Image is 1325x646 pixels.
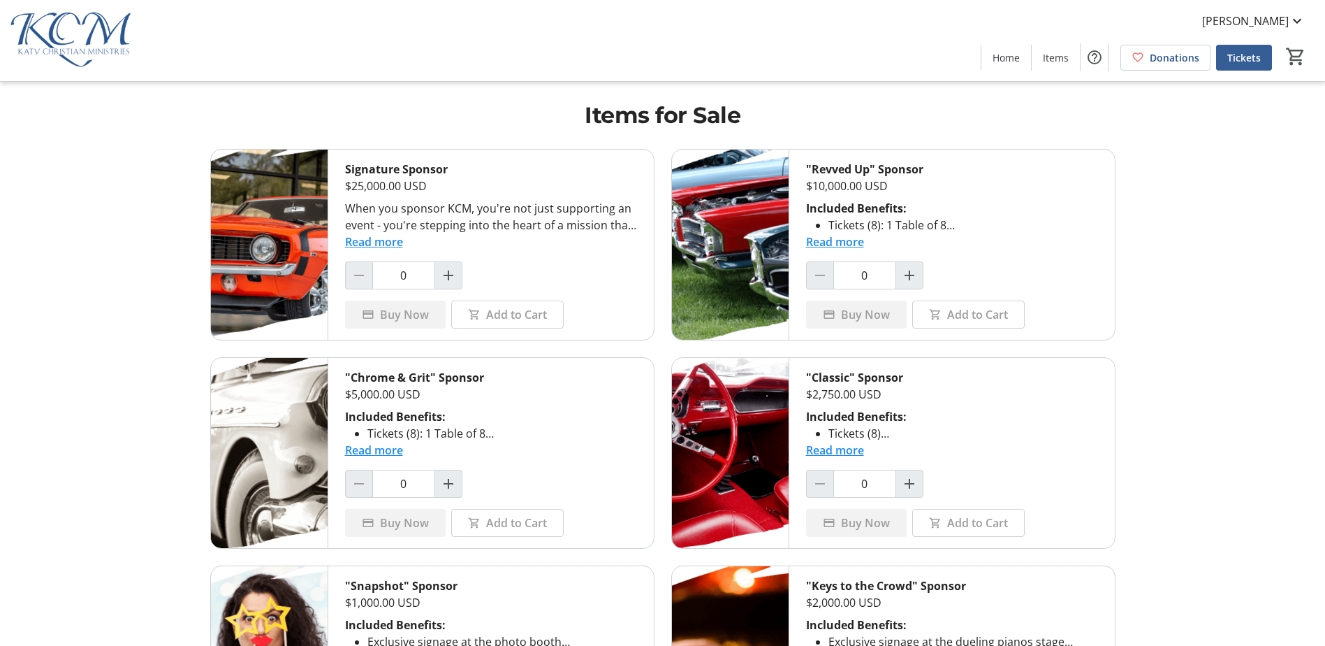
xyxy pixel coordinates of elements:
[806,386,1098,403] div: $2,750.00 USD
[345,617,446,633] strong: Included Benefits:
[1216,45,1272,71] a: Tickets
[345,442,403,459] button: Read more
[435,471,462,497] button: Increment by one
[806,442,864,459] button: Read more
[806,594,1098,611] div: $2,000.00 USD
[372,470,435,498] input: "Chrome & Grit" Sponsor Quantity
[435,262,462,289] button: Increment by one
[806,577,1098,594] div: "Keys to the Crowd" Sponsor
[806,201,907,216] strong: Included Benefits:
[806,617,907,633] strong: Included Benefits:
[345,178,637,194] div: $25,000.00 USD
[981,45,1031,71] a: Home
[210,99,1115,132] h1: Items for Sale
[806,234,864,250] button: Read more
[345,234,403,250] button: Read more
[1202,13,1289,29] span: [PERSON_NAME]
[806,178,1098,194] div: $10,000.00 USD
[993,50,1020,65] span: Home
[833,470,896,498] input: "Classic" Sponsor Quantity
[828,425,1098,442] li: Tickets (8)
[345,409,446,424] strong: Included Benefits:
[806,409,907,424] strong: Included Benefits:
[672,150,789,340] img: "Revved Up" Sponsor
[896,471,923,497] button: Increment by one
[1191,10,1317,32] button: [PERSON_NAME]
[1120,45,1210,71] a: Donations
[345,161,637,178] div: Signature Sponsor
[8,6,133,76] img: Katy Christian Ministries's Logo
[367,425,637,442] li: Tickets (8): 1 Table of 8
[806,369,1098,386] div: "Classic" Sponsor
[1081,43,1108,71] button: Help
[806,161,1098,178] div: "Revved Up" Sponsor
[372,261,435,289] input: Signature Sponsor Quantity
[828,217,1098,234] li: Tickets (8): 1 Table of 8
[1227,50,1261,65] span: Tickets
[1283,44,1308,69] button: Cart
[1032,45,1080,71] a: Items
[1150,50,1199,65] span: Donations
[1043,50,1069,65] span: Items
[896,262,923,289] button: Increment by one
[345,369,637,386] div: "Chrome & Grit" Sponsor
[211,358,328,548] img: "Chrome & Grit" Sponsor
[833,261,896,289] input: "Revved Up" Sponsor Quantity
[345,200,637,234] div: When you sponsor KCM, you're not just supporting an event - you're stepping into the heart of a m...
[345,594,637,611] div: $1,000.00 USD
[345,386,637,403] div: $5,000.00 USD
[345,577,637,594] div: "Snapshot" Sponsor
[211,150,328,340] img: Signature Sponsor
[672,358,789,548] img: "Classic" Sponsor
